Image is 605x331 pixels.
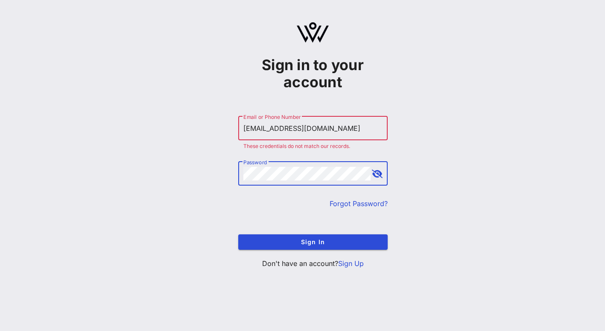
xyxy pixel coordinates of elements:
span: Sign In [245,238,381,245]
a: Forgot Password? [330,199,388,208]
label: Email or Phone Number [243,114,301,120]
h1: Sign in to your account [238,56,388,91]
a: Sign Up [338,259,364,268]
div: These credentials do not match our records. [243,144,383,149]
img: logo.svg [297,22,329,43]
button: Sign In [238,234,388,250]
p: Don't have an account? [238,258,388,269]
button: append icon [372,170,383,178]
label: Password [243,159,267,165]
